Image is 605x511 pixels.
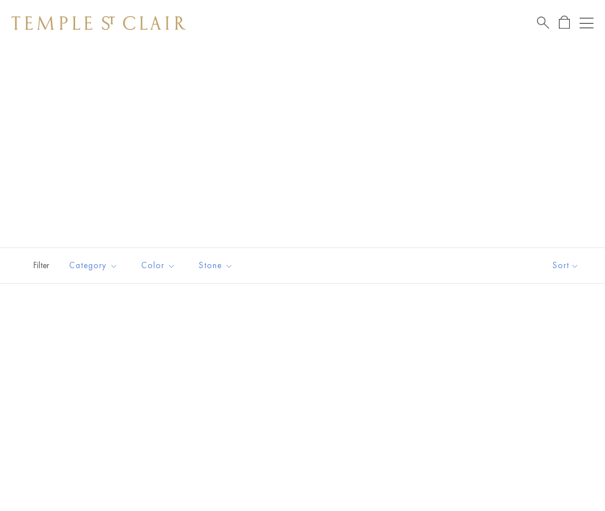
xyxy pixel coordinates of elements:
[12,16,186,30] img: Temple St. Clair
[527,248,605,283] button: Show sort by
[559,16,570,30] a: Open Shopping Bag
[60,253,127,279] button: Category
[135,258,184,273] span: Color
[190,253,242,279] button: Stone
[133,253,184,279] button: Color
[580,16,593,30] button: Open navigation
[537,16,549,30] a: Search
[193,258,242,273] span: Stone
[63,258,127,273] span: Category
